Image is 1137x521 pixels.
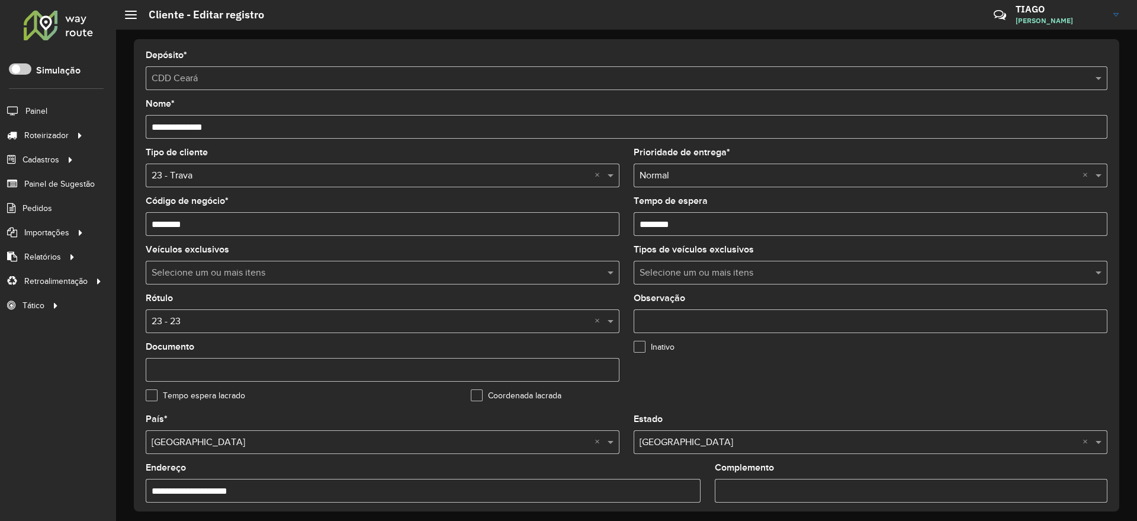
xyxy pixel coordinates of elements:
[24,129,69,142] span: Roteirizador
[634,291,685,305] label: Observação
[137,8,264,21] h2: Cliente - Editar registro
[146,340,194,354] label: Documento
[24,226,69,239] span: Importações
[146,97,175,111] label: Nome
[1016,4,1104,15] h3: TIAGO
[25,105,47,117] span: Painel
[146,412,168,426] label: País
[715,461,774,475] label: Complemento
[1016,15,1104,26] span: [PERSON_NAME]
[1083,435,1093,449] span: Clear all
[146,194,229,208] label: Código de negócio
[24,178,95,190] span: Painel de Sugestão
[23,202,52,215] span: Pedidos
[146,48,187,62] label: Depósito
[146,461,186,475] label: Endereço
[146,291,173,305] label: Rótulo
[634,242,754,257] label: Tipos de veículos exclusivos
[595,314,605,328] span: Clear all
[595,435,605,449] span: Clear all
[634,194,708,208] label: Tempo de espera
[24,251,61,263] span: Relatórios
[24,275,88,287] span: Retroalimentação
[146,145,208,159] label: Tipo de cliente
[634,341,675,353] label: Inativo
[146,389,245,402] label: Tempo espera lacrado
[595,168,605,183] span: Clear all
[23,154,59,166] span: Cadastros
[987,2,1013,28] a: Contato Rápido
[471,389,561,402] label: Coordenada lacrada
[634,145,730,159] label: Prioridade de entrega
[23,299,44,312] span: Tático
[634,412,663,426] label: Estado
[146,242,229,257] label: Veículos exclusivos
[1083,168,1093,183] span: Clear all
[36,63,81,78] label: Simulação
